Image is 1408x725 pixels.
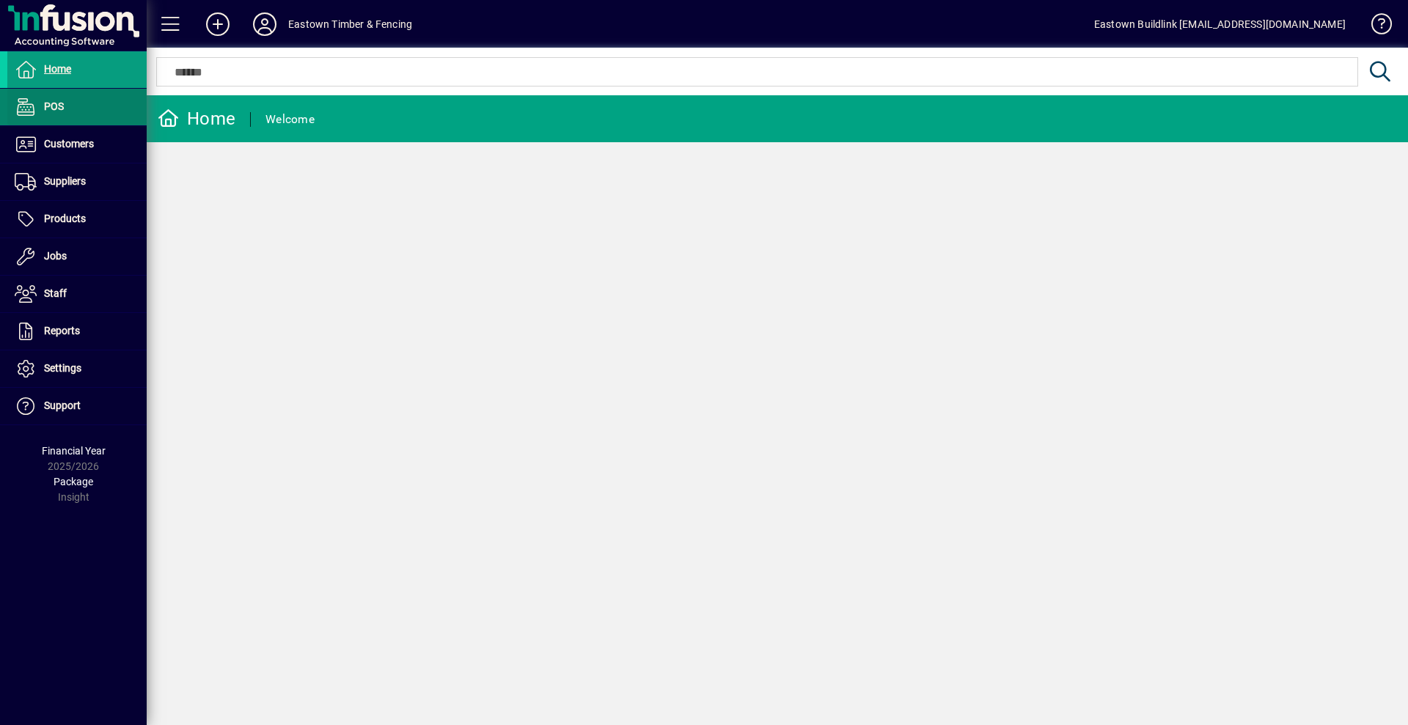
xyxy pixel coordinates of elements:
[7,276,147,312] a: Staff
[288,12,412,36] div: Eastown Timber & Fencing
[42,445,106,457] span: Financial Year
[7,201,147,238] a: Products
[54,476,93,487] span: Package
[44,325,80,336] span: Reports
[44,175,86,187] span: Suppliers
[7,388,147,424] a: Support
[265,108,315,131] div: Welcome
[44,213,86,224] span: Products
[44,362,81,374] span: Settings
[1360,3,1390,51] a: Knowledge Base
[158,107,235,130] div: Home
[44,287,67,299] span: Staff
[44,400,81,411] span: Support
[44,138,94,150] span: Customers
[7,163,147,200] a: Suppliers
[44,63,71,75] span: Home
[44,100,64,112] span: POS
[7,89,147,125] a: POS
[7,238,147,275] a: Jobs
[194,11,241,37] button: Add
[7,350,147,387] a: Settings
[7,126,147,163] a: Customers
[241,11,288,37] button: Profile
[44,250,67,262] span: Jobs
[1094,12,1346,36] div: Eastown Buildlink [EMAIL_ADDRESS][DOMAIN_NAME]
[7,313,147,350] a: Reports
